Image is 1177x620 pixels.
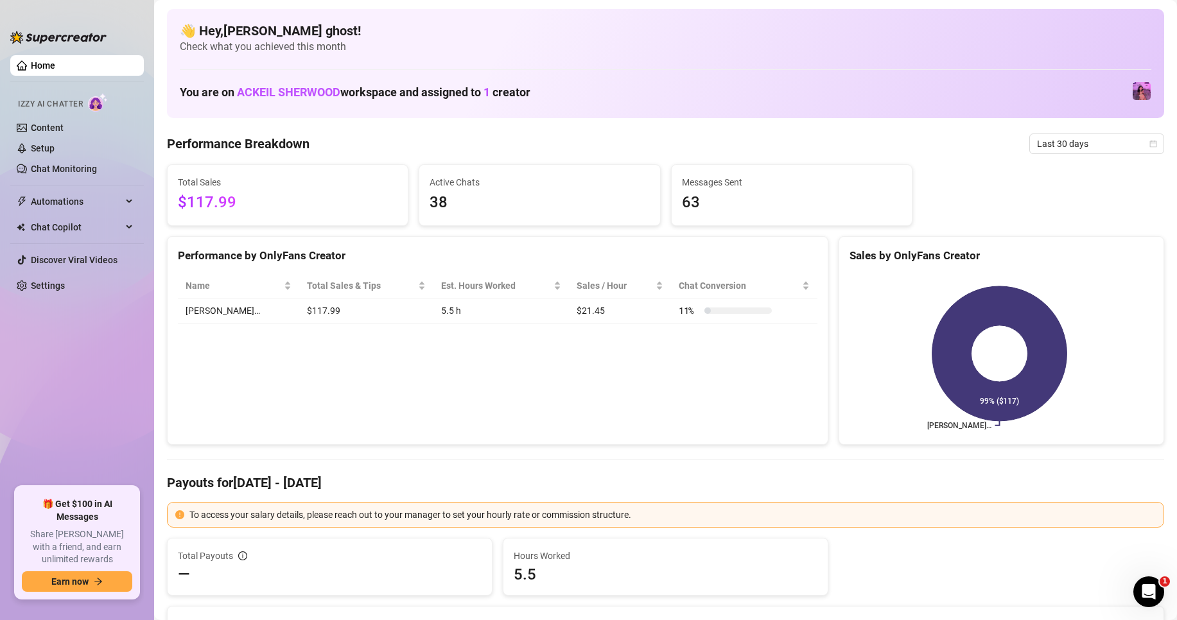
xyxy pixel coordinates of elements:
img: Luna [1133,82,1151,100]
th: Total Sales & Tips [299,273,433,298]
span: Share [PERSON_NAME] with a friend, and earn unlimited rewards [22,528,132,566]
span: arrow-right [94,577,103,586]
div: Est. Hours Worked [441,279,551,293]
span: calendar [1149,140,1157,148]
span: 🎁 Get $100 in AI Messages [22,498,132,523]
span: 63 [682,191,902,215]
span: Check what you achieved this month [180,40,1151,54]
iframe: Intercom live chat [1133,576,1164,607]
a: Discover Viral Videos [31,255,118,265]
text: [PERSON_NAME]… [927,421,991,430]
span: 1 [1160,576,1170,587]
img: Chat Copilot [17,223,25,232]
div: Sales by OnlyFans Creator [850,247,1153,264]
span: Automations [31,191,122,212]
a: Content [31,123,64,133]
div: To access your salary details, please reach out to your manager to set your hourly rate or commis... [189,508,1156,522]
span: Active Chats [430,175,649,189]
h4: Payouts for [DATE] - [DATE] [167,474,1164,492]
span: Chat Conversion [679,279,799,293]
span: Earn now [51,576,89,587]
span: $117.99 [178,191,397,215]
th: Name [178,273,299,298]
span: 38 [430,191,649,215]
img: AI Chatter [88,93,108,112]
button: Earn nowarrow-right [22,571,132,592]
th: Sales / Hour [569,273,671,298]
span: info-circle [238,551,247,560]
span: Chat Copilot [31,217,122,237]
td: $21.45 [569,298,671,323]
span: 5.5 [514,564,817,585]
span: 11 % [679,304,699,318]
span: Total Sales [178,175,397,189]
a: Home [31,60,55,71]
span: Last 30 days [1037,134,1156,153]
th: Chat Conversion [671,273,817,298]
h1: You are on workspace and assigned to creator [180,85,530,99]
img: logo-BBDzfeDw.svg [10,31,107,44]
span: Hours Worked [514,549,817,563]
span: — [178,564,190,585]
span: exclamation-circle [175,510,184,519]
span: Total Payouts [178,549,233,563]
span: 1 [484,85,490,99]
span: Izzy AI Chatter [18,98,83,110]
td: $117.99 [299,298,433,323]
span: thunderbolt [17,196,27,207]
h4: 👋 Hey, [PERSON_NAME] ghost ! [180,22,1151,40]
a: Settings [31,280,65,291]
td: 5.5 h [433,298,569,323]
span: Name [186,279,281,293]
td: [PERSON_NAME]… [178,298,299,323]
span: ACKEIL SHERWOOD [237,85,340,99]
span: Messages Sent [682,175,902,189]
div: Performance by OnlyFans Creator [178,247,817,264]
span: Total Sales & Tips [307,279,415,293]
a: Setup [31,143,55,153]
a: Chat Monitoring [31,164,97,174]
span: Sales / Hour [577,279,653,293]
h4: Performance Breakdown [167,135,310,153]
